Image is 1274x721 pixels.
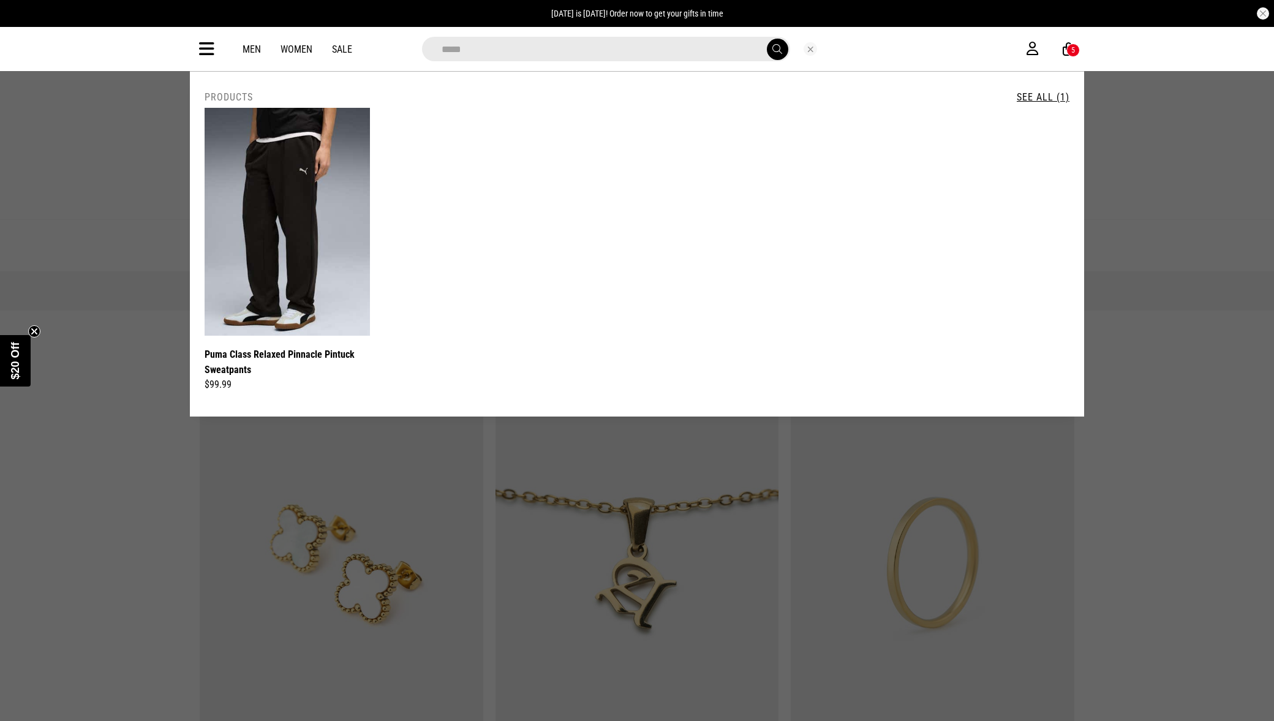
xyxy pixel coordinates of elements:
[551,9,723,18] span: [DATE] is [DATE]! Order now to get your gifts in time
[205,108,370,336] img: Puma Class Relaxed Pinnacle Pintuck Sweatpants in Black
[205,347,370,377] a: Puma Class Relaxed Pinnacle Pintuck Sweatpants
[1071,46,1075,55] div: 5
[28,325,40,338] button: Close teaser
[281,43,312,55] a: Women
[205,91,253,103] h2: Products
[1017,91,1069,103] a: See All (1)
[804,42,817,56] button: Close search
[205,377,370,392] div: $99.99
[1223,670,1274,721] iframe: LiveChat chat widget
[1063,43,1074,56] a: 5
[9,342,21,379] span: $20 Off
[332,43,352,55] a: Sale
[243,43,261,55] a: Men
